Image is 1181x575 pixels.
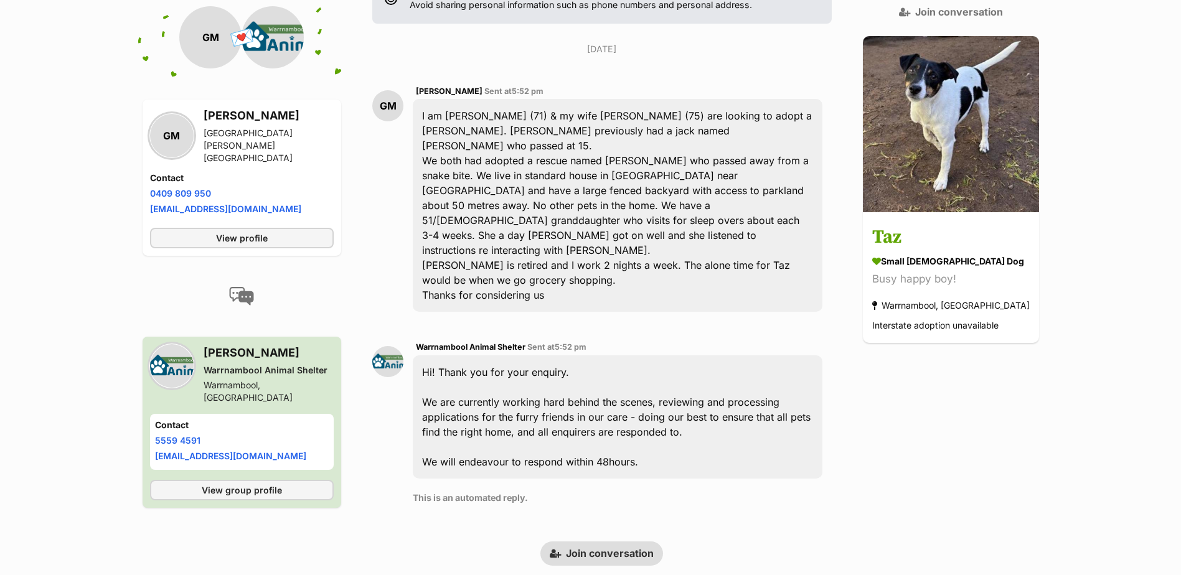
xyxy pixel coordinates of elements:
[155,435,200,446] a: 5559 4591
[372,346,403,377] img: Warrnambool Animal Shelter profile pic
[150,114,194,157] div: GM
[242,6,304,68] img: Warrnambool Animal Shelter profile pic
[863,36,1039,212] img: Taz
[204,127,334,164] div: [GEOGRAPHIC_DATA][PERSON_NAME][GEOGRAPHIC_DATA]
[872,297,1030,314] div: Warrnambool, [GEOGRAPHIC_DATA]
[202,484,282,497] span: View group profile
[228,24,256,51] span: 💌
[150,203,301,214] a: [EMAIL_ADDRESS][DOMAIN_NAME]
[872,320,999,331] span: Interstate adoption unavailable
[150,188,211,199] a: 0409 809 950
[204,344,334,362] h3: [PERSON_NAME]
[527,342,586,352] span: Sent at
[155,451,306,461] a: [EMAIL_ADDRESS][DOMAIN_NAME]
[216,231,268,245] span: View profile
[413,99,822,312] div: I am [PERSON_NAME] (71) & my wife [PERSON_NAME] (75) are looking to adopt a [PERSON_NAME]. [PERSO...
[150,228,334,248] a: View profile
[372,42,831,55] p: [DATE]
[484,86,543,96] span: Sent at
[150,344,194,388] img: Warrnambool Animal Shelter profile pic
[416,86,482,96] span: [PERSON_NAME]
[540,541,663,565] a: Join conversation
[413,355,822,479] div: Hi! Thank you for your enquiry. We are currently working hard behind the scenes, reviewing and pr...
[899,6,1003,17] a: Join conversation
[872,224,1030,252] h3: Taz
[512,86,543,96] span: 5:52 pm
[872,271,1030,288] div: Busy happy boy!
[150,480,334,500] a: View group profile
[229,287,254,306] img: conversation-icon-4a6f8262b818ee0b60e3300018af0b2d0b884aa5de6e9bcb8d3d4eeb1a70a7c4.svg
[179,6,242,68] div: GM
[155,419,329,431] h4: Contact
[872,255,1030,268] div: small [DEMOGRAPHIC_DATA] Dog
[555,342,586,352] span: 5:52 pm
[416,342,525,352] span: Warrnambool Animal Shelter
[413,491,822,504] p: This is an automated reply.
[150,172,334,184] h4: Contact
[204,379,334,404] div: Warrnambool, [GEOGRAPHIC_DATA]
[204,364,334,376] div: Warrnambool Animal Shelter
[204,107,334,124] h3: [PERSON_NAME]
[372,90,403,121] div: GM
[863,215,1039,344] a: Taz small [DEMOGRAPHIC_DATA] Dog Busy happy boy! Warrnambool, [GEOGRAPHIC_DATA] Interstate adopti...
